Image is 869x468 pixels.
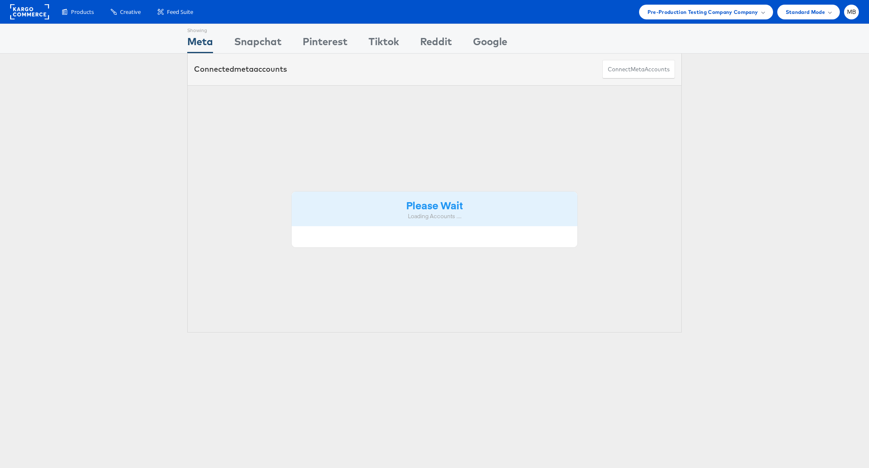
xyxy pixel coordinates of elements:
[120,8,141,16] span: Creative
[187,34,213,53] div: Meta
[303,34,347,53] div: Pinterest
[234,34,281,53] div: Snapchat
[602,60,675,79] button: ConnectmetaAccounts
[648,8,758,16] span: Pre-Production Testing Company Company
[187,24,213,34] div: Showing
[194,64,287,75] div: Connected accounts
[786,8,825,16] span: Standard Mode
[420,34,452,53] div: Reddit
[298,212,571,220] div: Loading Accounts ....
[71,8,94,16] span: Products
[167,8,193,16] span: Feed Suite
[234,64,254,74] span: meta
[369,34,399,53] div: Tiktok
[847,9,856,15] span: MB
[406,198,463,212] strong: Please Wait
[473,34,507,53] div: Google
[631,65,645,73] span: meta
